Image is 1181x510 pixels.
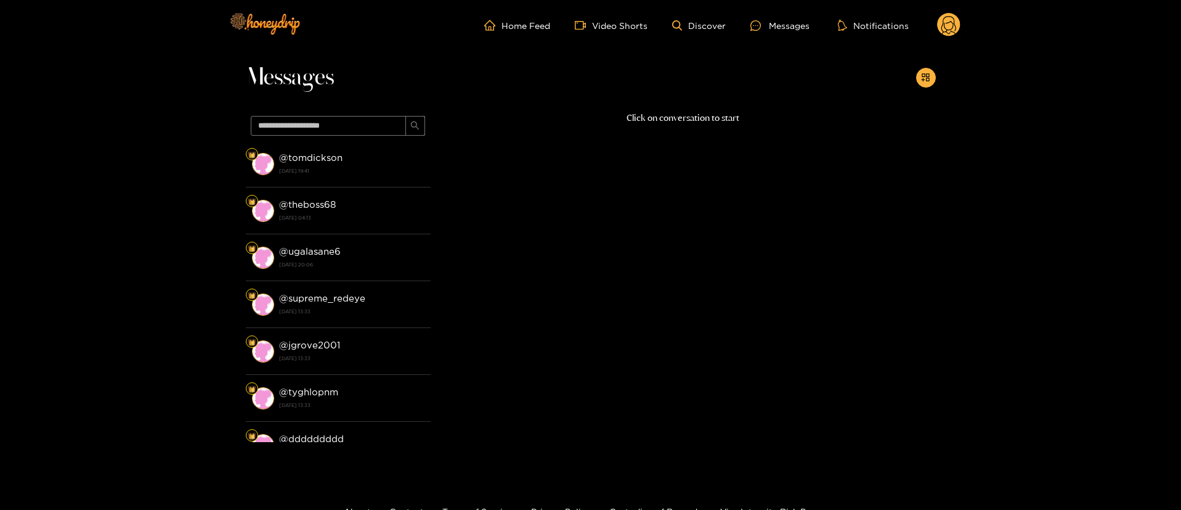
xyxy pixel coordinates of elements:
[575,20,592,31] span: video-camera
[484,20,550,31] a: Home Feed
[410,121,420,131] span: search
[279,434,344,444] strong: @ ddddddddd
[279,246,341,257] strong: @ ugalasane6
[279,306,424,317] strong: [DATE] 13:33
[750,19,810,33] div: Messages
[484,20,501,31] span: home
[279,353,424,364] strong: [DATE] 13:33
[252,247,274,269] img: conversation
[248,198,256,205] img: Fan Level
[916,68,936,88] button: appstore-add
[279,165,424,176] strong: [DATE] 19:41
[279,387,338,397] strong: @ tyghlopnm
[248,385,256,393] img: Fan Level
[248,432,256,440] img: Fan Level
[248,151,256,158] img: Fan Level
[431,111,936,125] p: Click on conversation to start
[246,63,334,93] span: Messages
[279,293,365,303] strong: @ supreme_redeye
[248,292,256,299] img: Fan Level
[252,200,274,222] img: conversation
[252,294,274,316] img: conversation
[279,212,424,223] strong: [DATE] 04:13
[279,259,424,270] strong: [DATE] 20:06
[248,245,256,252] img: Fan Level
[672,20,726,31] a: Discover
[279,340,340,350] strong: @ jgrove2001
[834,19,912,31] button: Notifications
[405,116,425,136] button: search
[279,199,336,210] strong: @ theboss68
[252,153,274,175] img: conversation
[279,152,343,163] strong: @ tomdickson
[279,400,424,411] strong: [DATE] 13:33
[252,340,274,363] img: conversation
[252,434,274,456] img: conversation
[252,387,274,409] img: conversation
[575,20,647,31] a: Video Shorts
[248,339,256,346] img: Fan Level
[921,73,930,83] span: appstore-add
